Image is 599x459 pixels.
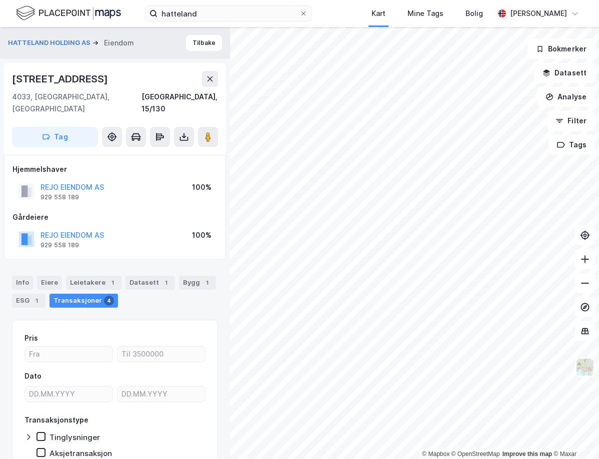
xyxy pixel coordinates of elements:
div: 1 [202,278,212,288]
div: [GEOGRAPHIC_DATA], 15/130 [141,91,218,115]
input: DD.MM.YYYY [117,387,205,402]
div: Eiere [37,276,62,290]
div: 1 [161,278,171,288]
a: OpenStreetMap [451,451,500,458]
input: DD.MM.YYYY [25,387,112,402]
div: 929 558 189 [40,193,79,201]
button: HATTELAND HOLDING AS [8,38,92,48]
div: 1 [31,296,41,306]
input: Søk på adresse, matrikkel, gårdeiere, leietakere eller personer [157,6,299,21]
div: Leietakere [66,276,121,290]
div: Datasett [125,276,175,290]
div: Info [12,276,33,290]
div: 929 558 189 [40,241,79,249]
div: [PERSON_NAME] [510,7,567,19]
div: 100% [192,181,211,193]
button: Bokmerker [527,39,595,59]
button: Tags [548,135,595,155]
div: 100% [192,229,211,241]
input: Til 3500000 [117,347,205,362]
div: 1 [107,278,117,288]
img: Z [575,358,594,377]
div: Pris [24,332,38,344]
div: Hjemmelshaver [12,163,217,175]
div: Bygg [179,276,216,290]
div: Mine Tags [407,7,443,19]
iframe: Chat Widget [549,411,599,459]
div: Dato [24,370,41,382]
div: Eiendom [104,37,134,49]
div: Gårdeiere [12,211,217,223]
div: Transaksjoner [49,294,118,308]
input: Fra [25,347,112,362]
div: Aksjetransaksjon [49,449,112,458]
div: Tinglysninger [49,433,100,442]
div: Bolig [465,7,483,19]
div: 4 [104,296,114,306]
button: Analyse [537,87,595,107]
img: logo.f888ab2527a4732fd821a326f86c7f29.svg [16,4,121,22]
div: 4033, [GEOGRAPHIC_DATA], [GEOGRAPHIC_DATA] [12,91,141,115]
div: Transaksjonstype [24,414,88,426]
a: Mapbox [422,451,449,458]
button: Tilbake [186,35,222,51]
button: Filter [547,111,595,131]
button: Tag [12,127,98,147]
div: [STREET_ADDRESS] [12,71,110,87]
a: Improve this map [502,451,552,458]
button: Datasett [534,63,595,83]
div: ESG [12,294,45,308]
div: Kart [371,7,385,19]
